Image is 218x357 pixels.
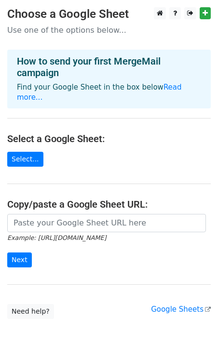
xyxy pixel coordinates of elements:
[7,133,211,145] h4: Select a Google Sheet:
[7,304,54,319] a: Need help?
[7,252,32,267] input: Next
[17,83,182,102] a: Read more...
[7,7,211,21] h3: Choose a Google Sheet
[7,234,106,241] small: Example: [URL][DOMAIN_NAME]
[17,82,201,103] p: Find your Google Sheet in the box below
[151,305,211,314] a: Google Sheets
[17,55,201,79] h4: How to send your first MergeMail campaign
[7,214,206,232] input: Paste your Google Sheet URL here
[7,25,211,35] p: Use one of the options below...
[7,152,43,167] a: Select...
[7,198,211,210] h4: Copy/paste a Google Sheet URL:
